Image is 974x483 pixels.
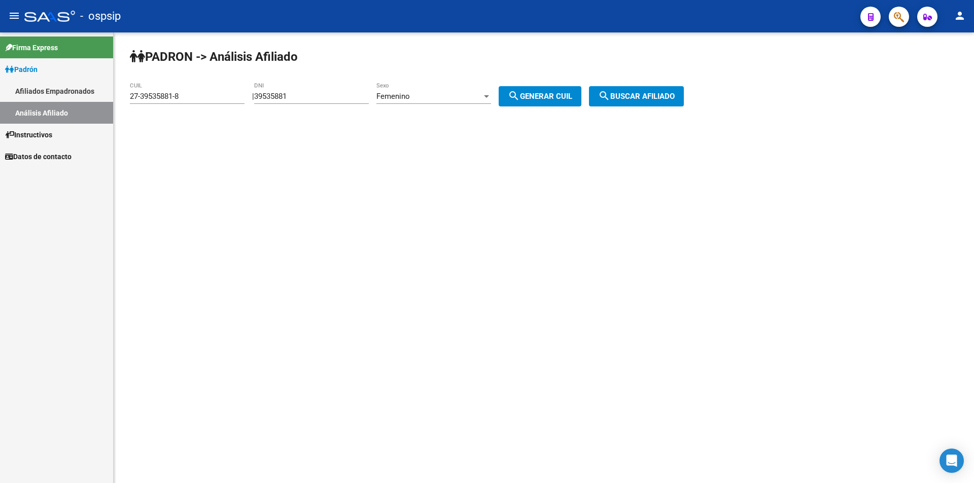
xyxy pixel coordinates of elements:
mat-icon: menu [8,10,20,22]
span: Instructivos [5,129,52,140]
span: Firma Express [5,42,58,53]
mat-icon: person [954,10,966,22]
button: Buscar afiliado [589,86,684,106]
strong: PADRON -> Análisis Afiliado [130,50,298,64]
span: Femenino [376,92,410,101]
mat-icon: search [598,90,610,102]
button: Generar CUIL [499,86,581,106]
div: Open Intercom Messenger [940,449,964,473]
span: - ospsip [80,5,121,27]
mat-icon: search [508,90,520,102]
span: Padrón [5,64,38,75]
span: Datos de contacto [5,151,72,162]
div: | [252,92,589,101]
span: Generar CUIL [508,92,572,101]
span: Buscar afiliado [598,92,675,101]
